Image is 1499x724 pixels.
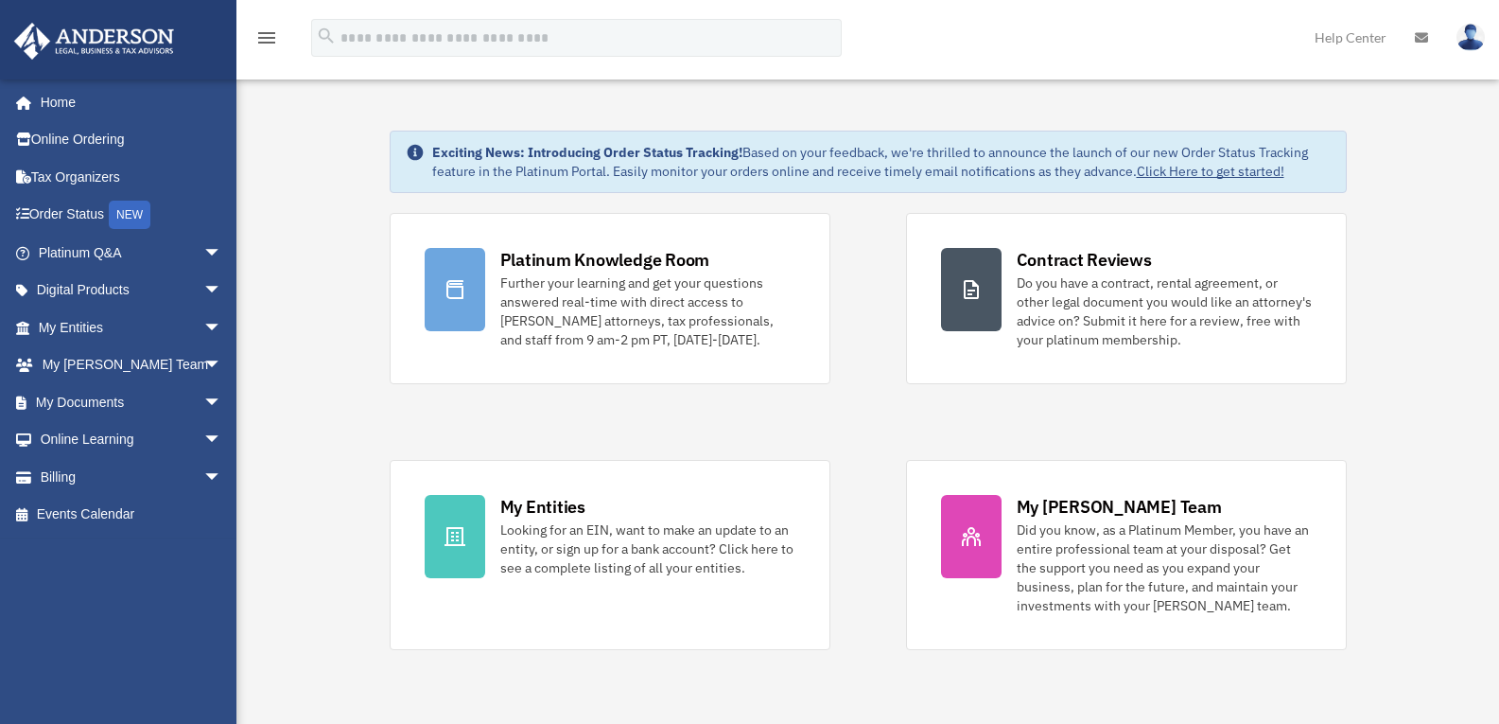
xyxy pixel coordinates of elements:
[500,274,795,349] div: Further your learning and get your questions answered real-time with direct access to [PERSON_NAM...
[13,158,251,196] a: Tax Organizers
[13,309,251,346] a: My Entitiesarrow_drop_down
[1017,274,1312,349] div: Do you have a contract, rental agreement, or other legal document you would like an attorney's ad...
[316,26,337,46] i: search
[13,83,241,121] a: Home
[906,460,1347,650] a: My [PERSON_NAME] Team Did you know, as a Platinum Member, you have an entire professional team at...
[13,272,251,309] a: Digital Productsarrow_drop_down
[9,23,180,60] img: Anderson Advisors Platinum Portal
[390,213,830,384] a: Platinum Knowledge Room Further your learning and get your questions answered real-time with dire...
[500,248,710,272] div: Platinum Knowledge Room
[13,234,251,272] a: Platinum Q&Aarrow_drop_down
[203,309,241,347] span: arrow_drop_down
[1017,521,1312,615] div: Did you know, as a Platinum Member, you have an entire professional team at your disposal? Get th...
[390,460,830,650] a: My Entities Looking for an EIN, want to make an update to an entity, or sign up for a bank accoun...
[203,421,241,460] span: arrow_drop_down
[13,196,251,235] a: Order StatusNEW
[1017,495,1222,519] div: My [PERSON_NAME] Team
[13,458,251,496] a: Billingarrow_drop_down
[203,458,241,497] span: arrow_drop_down
[255,33,278,49] a: menu
[255,26,278,49] i: menu
[1017,248,1152,272] div: Contract Reviews
[13,121,251,159] a: Online Ordering
[203,346,241,385] span: arrow_drop_down
[906,213,1347,384] a: Contract Reviews Do you have a contract, rental agreement, or other legal document you would like...
[13,421,251,459] a: Online Learningarrow_drop_down
[203,272,241,310] span: arrow_drop_down
[13,346,251,384] a: My [PERSON_NAME] Teamarrow_drop_down
[432,143,1331,181] div: Based on your feedback, we're thrilled to announce the launch of our new Order Status Tracking fe...
[432,144,742,161] strong: Exciting News: Introducing Order Status Tracking!
[109,201,150,229] div: NEW
[203,383,241,422] span: arrow_drop_down
[1456,24,1485,51] img: User Pic
[500,521,795,577] div: Looking for an EIN, want to make an update to an entity, or sign up for a bank account? Click her...
[203,234,241,273] span: arrow_drop_down
[500,495,585,519] div: My Entities
[1137,163,1284,180] a: Click Here to get started!
[13,496,251,534] a: Events Calendar
[13,383,251,421] a: My Documentsarrow_drop_down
